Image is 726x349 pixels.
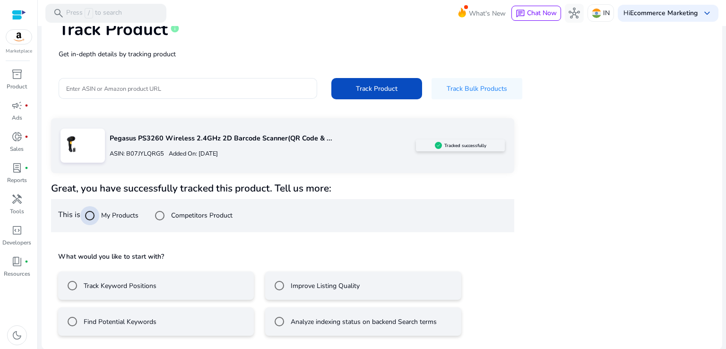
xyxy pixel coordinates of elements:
[516,9,525,18] span: chat
[51,199,514,232] div: This is
[11,162,23,174] span: lab_profile
[630,9,698,17] b: Ecommerce Marketing
[11,100,23,111] span: campaign
[25,104,28,107] span: fiber_manual_record
[6,48,32,55] p: Marketplace
[10,145,24,153] p: Sales
[104,56,159,62] div: Keywords by Traffic
[15,15,23,23] img: logo_orange.svg
[82,317,156,327] label: Find Potential Keywords
[623,10,698,17] p: Hi
[4,270,30,278] p: Resources
[60,133,82,155] img: 41uUDWQ70tL.jpg
[85,8,93,18] span: /
[36,56,85,62] div: Domain Overview
[15,25,23,32] img: website_grey.svg
[603,5,610,21] p: IN
[51,183,514,194] h4: Great, you have successfully tracked this product. Tell us more:
[432,78,522,99] button: Track Bulk Products
[331,78,422,99] button: Track Product
[511,6,561,21] button: chatChat Now
[2,238,31,247] p: Developers
[447,84,507,94] span: Track Bulk Products
[7,176,27,184] p: Reports
[170,24,180,33] span: info
[11,256,23,267] span: book_4
[435,142,442,149] img: sellerapp_active
[25,25,104,32] div: Domain: [DOMAIN_NAME]
[356,84,398,94] span: Track Product
[59,49,705,59] p: Get in-depth details by tracking product
[289,317,437,327] label: Analyze indexing status on backend Search terms
[565,4,584,23] button: hub
[469,5,506,22] span: What's New
[12,113,22,122] p: Ads
[58,252,507,262] h5: What would you like to start with?
[110,149,164,158] p: ASIN: B07JYLQRG5
[7,82,27,91] p: Product
[26,15,46,23] div: v 4.0.25
[66,8,122,18] p: Press to search
[59,19,168,40] h1: Track Product
[11,193,23,205] span: handyman
[26,55,33,62] img: tab_domain_overview_orange.svg
[11,225,23,236] span: code_blocks
[169,210,233,220] label: Competitors Product
[25,166,28,170] span: fiber_manual_record
[164,149,218,158] p: Added On: [DATE]
[110,133,416,144] p: Pegasus PS3260 Wireless 2.4GHz 2D Barcode Scanner(QR Code & ...
[11,330,23,341] span: dark_mode
[527,9,557,17] span: Chat Now
[289,281,360,291] label: Improve Listing Quality
[444,143,486,148] h5: Tracked successfully
[10,207,24,216] p: Tools
[11,69,23,80] span: inventory_2
[592,9,601,18] img: in.svg
[82,281,156,291] label: Track Keyword Positions
[25,135,28,139] span: fiber_manual_record
[569,8,580,19] span: hub
[53,8,64,19] span: search
[6,30,32,44] img: amazon.svg
[11,131,23,142] span: donut_small
[25,260,28,263] span: fiber_manual_record
[701,8,713,19] span: keyboard_arrow_down
[94,55,102,62] img: tab_keywords_by_traffic_grey.svg
[99,210,138,220] label: My Products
